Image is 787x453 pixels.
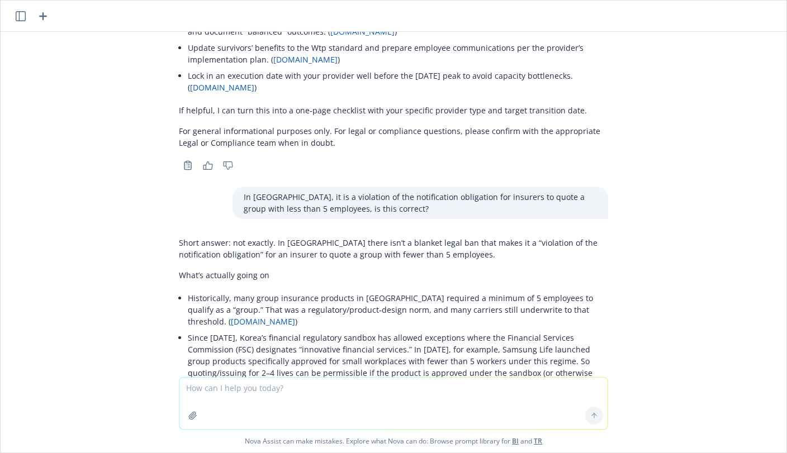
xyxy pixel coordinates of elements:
a: [DOMAIN_NAME] [190,82,254,93]
li: Historically, many group insurance products in [GEOGRAPHIC_DATA] required a minimum of 5 employee... [188,290,608,330]
span: Nova Assist can make mistakes. Explore what Nova can do: Browse prompt library for and [5,430,782,452]
a: [DOMAIN_NAME] [273,54,338,65]
a: TR [534,436,542,446]
p: In [GEOGRAPHIC_DATA], it is a violation of the notification obligation for insurers to quote a gr... [244,191,597,214]
li: Update survivors’ benefits to the Wtp standard and prepare employee communications per the provid... [188,40,608,68]
p: For general informational purposes only. For legal or compliance questions, please confirm with t... [179,125,608,149]
a: [DOMAIN_NAME] [330,26,395,37]
button: Thumbs down [219,158,237,173]
li: Lock in an execution date with your provider well before the [DATE] peak to avoid capacity bottle... [188,68,608,96]
p: Short answer: not exactly. In [GEOGRAPHIC_DATA] there isn’t a blanket legal ban that makes it a “... [179,237,608,260]
svg: Copy to clipboard [183,160,193,170]
a: [DOMAIN_NAME] [231,316,295,327]
p: If helpful, I can turn this into a one‑page checklist with your specific provider type and target... [179,104,608,116]
p: What’s actually going on [179,269,608,281]
li: Since [DATE], Korea’s financial regulatory sandbox has allowed exceptions where the Financial Ser... [188,330,608,393]
a: BI [512,436,519,446]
